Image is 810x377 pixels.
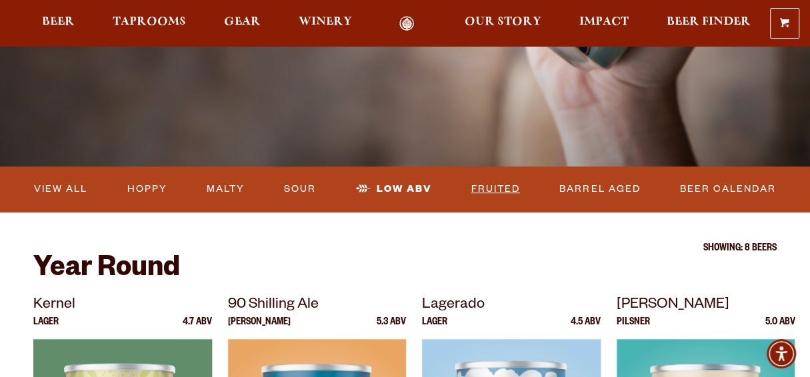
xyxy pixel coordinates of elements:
p: [PERSON_NAME] [228,318,291,339]
p: 90 Shilling Ale [228,294,407,318]
p: 5.3 ABV [377,318,406,339]
a: Taprooms [104,16,195,31]
a: Odell Home [382,16,432,31]
span: Gear [224,17,261,27]
a: Barrel Aged [554,174,645,204]
p: Lager [33,318,59,339]
a: View All [29,174,93,204]
p: Pilsner [617,318,650,339]
a: Impact [571,16,637,31]
a: Winery [290,16,361,31]
p: Lager [422,318,447,339]
a: Low ABV [351,174,437,204]
p: 4.5 ABV [571,318,601,339]
a: Gear [215,16,269,31]
div: Accessibility Menu [767,339,796,368]
p: [PERSON_NAME] [617,294,795,318]
span: Winery [299,17,352,27]
a: Sour [279,174,321,204]
span: Beer [42,17,75,27]
a: Hoppy [122,174,173,204]
a: Beer Finder [658,16,759,31]
p: 4.7 ABV [183,318,212,339]
a: Beer Calendar [675,174,781,204]
p: Showing: 8 Beers [33,244,777,254]
span: Our Story [465,17,541,27]
p: Lagerado [422,294,601,318]
a: Fruited [466,174,525,204]
a: Our Story [456,16,550,31]
p: Kernel [33,294,212,318]
h2: Year Round [33,254,777,286]
a: Malty [201,174,250,204]
span: Taprooms [113,17,186,27]
span: Beer Finder [667,17,751,27]
span: Impact [579,17,629,27]
a: Beer [33,16,83,31]
p: 5.0 ABV [765,318,795,339]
